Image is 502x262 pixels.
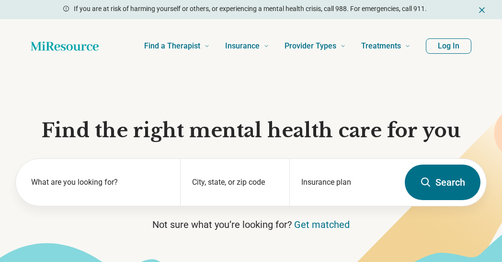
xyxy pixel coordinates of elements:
[225,39,260,53] span: Insurance
[285,27,346,65] a: Provider Types
[31,177,169,188] label: What are you looking for?
[225,27,269,65] a: Insurance
[294,219,350,230] a: Get matched
[361,39,401,53] span: Treatments
[31,36,99,56] a: Home page
[426,38,471,54] button: Log In
[15,218,487,231] p: Not sure what you’re looking for?
[477,4,487,15] button: Dismiss
[144,27,210,65] a: Find a Therapist
[74,4,427,14] p: If you are at risk of harming yourself or others, or experiencing a mental health crisis, call 98...
[361,27,411,65] a: Treatments
[285,39,336,53] span: Provider Types
[405,165,480,200] button: Search
[15,118,487,143] h1: Find the right mental health care for you
[144,39,200,53] span: Find a Therapist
